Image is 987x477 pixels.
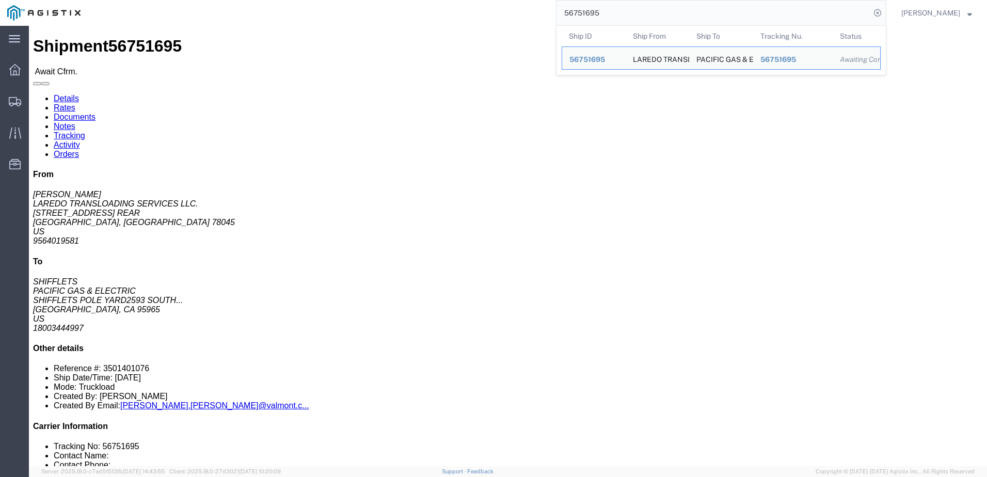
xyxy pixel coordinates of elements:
[169,468,281,474] span: Client: 2025.18.0-27d3021
[239,468,281,474] span: [DATE] 10:20:09
[696,47,746,69] div: PACIFIC GAS & ELECTRIC
[562,26,626,46] th: Ship ID
[633,47,682,69] div: LAREDO TRANSLOADING SERVICES LLC.
[41,468,165,474] span: Server: 2025.18.0-c7ad5f513fb
[760,55,796,63] span: 56751695
[569,54,618,65] div: 56751695
[753,26,833,46] th: Tracking Nu.
[840,54,873,65] div: Awaiting Confirmation
[901,7,973,19] button: [PERSON_NAME]
[123,468,165,474] span: [DATE] 14:43:55
[816,467,975,476] span: Copyright © [DATE]-[DATE] Agistix Inc., All Rights Reserved
[556,1,870,25] input: Search for shipment number, reference number
[833,26,881,46] th: Status
[467,468,494,474] a: Feedback
[569,55,605,63] span: 56751695
[689,26,753,46] th: Ship To
[562,26,886,75] table: Search Results
[760,54,826,65] div: 56751695
[442,468,468,474] a: Support
[29,26,987,466] iframe: FS Legacy Container
[7,5,81,21] img: logo
[626,26,690,46] th: Ship From
[901,7,960,19] span: Justin Chao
